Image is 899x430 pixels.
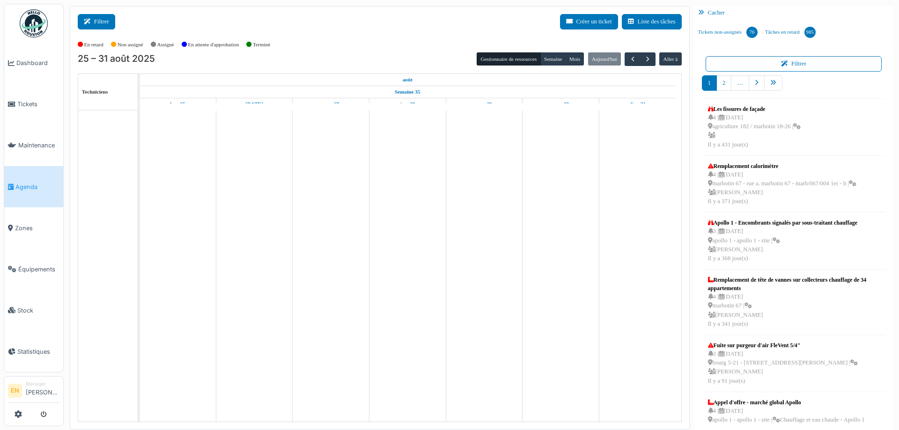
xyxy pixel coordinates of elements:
[588,52,621,66] button: Aujourd'hui
[640,52,656,66] button: Suivant
[625,52,640,66] button: Précédent
[400,74,415,86] a: 25 août 2025
[566,52,584,66] button: Mois
[17,100,59,109] span: Tickets
[716,75,731,91] a: 2
[188,41,239,49] label: En attente d'approbation
[708,113,801,149] div: 4 | [DATE] agriculture 182 / marbotin 18-26 | Il y a 431 jour(s)
[8,380,59,403] a: EN Manager[PERSON_NAME]
[4,248,63,290] a: Équipements
[540,52,566,66] button: Semaine
[708,105,801,113] div: Les fissures de façade
[706,273,882,331] a: Remplacement de tête de vannes sur collecteurs chauffage de 34 appartements 4 |[DATE] marbotin 67...
[694,6,893,20] div: Cacher
[708,341,858,350] div: Fuite sur purgeur d'air FleVent 5/4"
[659,52,681,66] button: Aller à
[253,41,270,49] label: Terminé
[746,27,758,38] div: 76
[4,43,63,84] a: Dashboard
[702,75,886,98] nav: pager
[4,125,63,166] a: Maintenance
[804,27,816,38] div: 985
[708,398,865,407] div: Appel d'offre - marché global Apollo
[398,98,417,110] a: 28 août 2025
[4,331,63,372] a: Statistiques
[708,170,857,206] div: 4 | [DATE] marbotin 67 - rue a. marbotin 67 - marb/067/004 1er - b | [PERSON_NAME] Il y a 371 jou...
[84,41,103,49] label: En retard
[694,20,761,45] a: Tickets non-assignés
[706,56,882,72] button: Filtrer
[26,380,59,401] li: [PERSON_NAME]
[18,141,59,150] span: Maintenance
[18,265,59,274] span: Équipements
[82,89,108,95] span: Techniciens
[392,86,422,98] a: Semaine 35
[26,380,59,387] div: Manager
[17,306,59,315] span: Stock
[622,14,682,29] button: Liste des tâches
[560,14,618,29] button: Créer un ticket
[243,98,265,110] a: 26 août 2025
[477,52,540,66] button: Gestionnaire de ressources
[168,98,187,110] a: 25 août 2025
[78,53,155,65] h2: 25 – 31 août 2025
[627,98,648,110] a: 31 août 2025
[702,75,717,91] a: 1
[474,98,494,110] a: 29 août 2025
[4,84,63,125] a: Tickets
[320,98,341,110] a: 27 août 2025
[731,75,749,91] a: …
[708,162,857,170] div: Remplacement calorimètre
[17,347,59,356] span: Statistiques
[708,227,857,263] div: 3 | [DATE] apollo 1 - apollo 1 - site | [PERSON_NAME] Il y a 368 jour(s)
[20,9,48,37] img: Badge_color-CXgf-gQk.svg
[761,20,819,45] a: Tâches en retard
[550,98,571,110] a: 30 août 2025
[118,41,143,49] label: Non assigné
[16,58,59,67] span: Dashboard
[4,290,63,331] a: Stock
[4,166,63,207] a: Agenda
[15,182,59,191] span: Agenda
[15,224,59,233] span: Zones
[4,207,63,248] a: Zones
[706,216,860,265] a: Apollo 1 - Encombrants signalés par sous-traitant chauffage 3 |[DATE] apollo 1 - apollo 1 - site ...
[157,41,174,49] label: Assigné
[706,339,861,388] a: Fuite sur purgeur d'air FleVent 5/4" 3 |[DATE] bourg 5-21 - [STREET_ADDRESS][PERSON_NAME] | [PERS...
[708,292,880,328] div: 4 | [DATE] marbotin 67 | [PERSON_NAME] Il y a 341 jour(s)
[708,350,858,386] div: 3 | [DATE] bourg 5-21 - [STREET_ADDRESS][PERSON_NAME] | [PERSON_NAME] Il y a 91 jour(s)
[8,384,22,398] li: EN
[708,276,880,292] div: Remplacement de tête de vannes sur collecteurs chauffage de 34 appartements
[706,102,803,152] a: Les fissures de façade 4 |[DATE] agriculture 182 / marbotin 18-26 | Il y a 431 jour(s)
[706,160,859,209] a: Remplacement calorimètre 4 |[DATE] marbotin 67 - rue a. marbotin 67 - marb/067/004 1er - b | [PER...
[708,219,857,227] div: Apollo 1 - Encombrants signalés par sous-traitant chauffage
[78,14,115,29] button: Filtrer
